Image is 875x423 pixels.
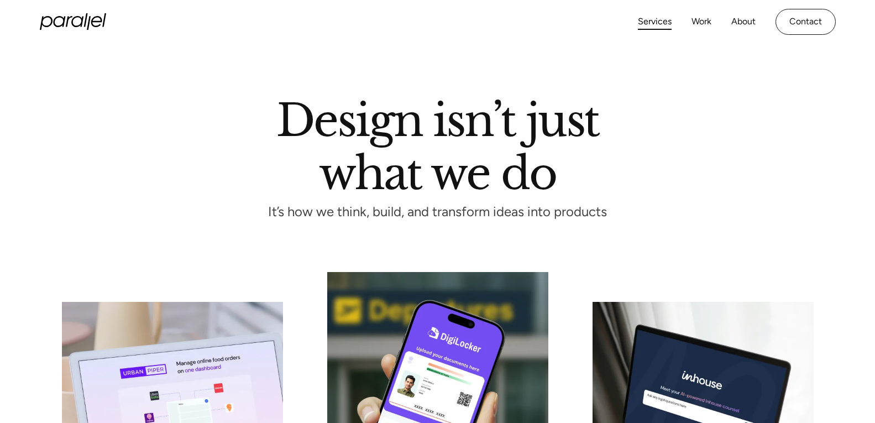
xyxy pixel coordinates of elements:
a: home [40,13,106,30]
a: About [731,14,756,30]
a: Services [638,14,672,30]
p: It’s how we think, build, and transform ideas into products [248,207,627,217]
a: Contact [776,9,836,35]
a: Work [691,14,711,30]
h1: Design isn’t just what we do [276,99,599,190]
